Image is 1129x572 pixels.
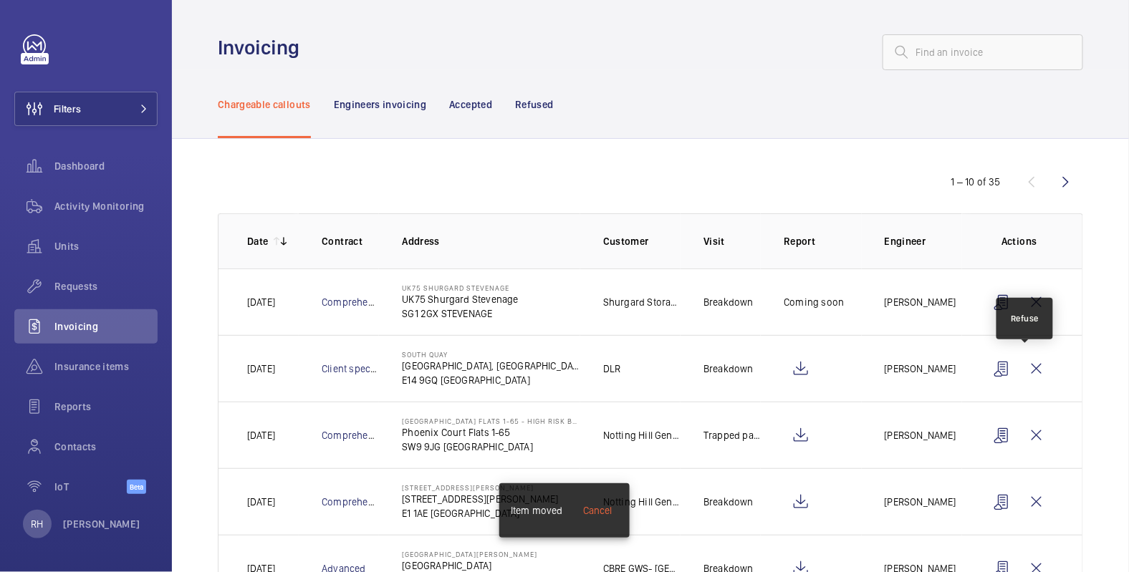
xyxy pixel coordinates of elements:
p: Chargeable callouts [218,97,311,112]
span: Insurance items [54,359,158,374]
p: Breakdown [703,295,754,309]
p: [PERSON_NAME] [885,362,956,376]
p: E14 9GQ [GEOGRAPHIC_DATA] [402,373,580,387]
span: Beta [127,480,146,494]
p: Engineers invoicing [334,97,427,112]
p: Contract [322,234,379,248]
span: Requests [54,279,158,294]
p: E1 1AE [GEOGRAPHIC_DATA] [402,506,558,520]
span: IoT [54,480,127,494]
p: [DATE] [247,495,275,509]
p: Shurgard Storage [603,295,681,309]
p: South Quay [402,350,580,359]
p: DLR [603,362,621,376]
span: Reports [54,399,158,414]
a: Comprehensive [322,430,392,441]
p: Date [247,234,268,248]
p: SG1 2GX STEVENAGE [402,306,518,321]
p: [PERSON_NAME] [63,517,140,531]
div: 1 – 10 of 35 [951,175,1001,189]
p: Actions [985,234,1054,248]
p: SW9 9JG [GEOGRAPHIC_DATA] [402,440,580,454]
span: Contacts [54,440,158,454]
p: [DATE] [247,295,275,309]
p: Refused [515,97,553,112]
p: Coming soon [784,295,844,309]
div: Refuse [1011,312,1039,325]
a: Client specific [322,363,385,374]
p: Breakdown [703,495,754,509]
p: [STREET_ADDRESS][PERSON_NAME] [402,492,558,506]
p: Customer [603,234,681,248]
p: UK75 Shurgard Stevenage [402,283,518,292]
p: Trapped passenger [703,428,761,442]
p: Visit [703,234,761,248]
p: RH [31,517,43,531]
p: UK75 Shurgard Stevenage [402,292,518,306]
p: Phoenix Court Flats 1-65 [402,425,580,440]
p: Notting Hill Genesis [603,428,681,442]
span: Activity Monitoring [54,199,158,213]
p: [PERSON_NAME] [885,495,956,509]
a: Comprehensive [322,296,392,308]
a: Comprehensive [322,496,392,508]
p: Engineer [885,234,962,248]
p: Address [402,234,580,248]
p: [STREET_ADDRESS][PERSON_NAME] [402,483,558,492]
p: Report [784,234,861,248]
p: [DATE] [247,362,275,376]
h1: Invoicing [218,34,308,61]
button: Cancel [569,493,627,528]
span: Filters [54,102,81,116]
p: Breakdown [703,362,754,376]
p: [GEOGRAPHIC_DATA], [GEOGRAPHIC_DATA] [402,359,580,373]
div: Item moved [511,503,563,518]
div: Cancel [583,503,612,518]
p: [PERSON_NAME] [885,428,956,442]
button: Filters [14,92,158,126]
p: [DATE] [247,428,275,442]
input: Find an invoice [883,34,1083,70]
p: [PERSON_NAME] [885,295,956,309]
span: Dashboard [54,159,158,173]
span: Units [54,239,158,253]
p: [GEOGRAPHIC_DATA][PERSON_NAME] [402,550,537,558]
span: Invoicing [54,319,158,334]
p: Accepted [449,97,492,112]
p: [GEOGRAPHIC_DATA] Flats 1-65 - High Risk Building [402,417,580,425]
